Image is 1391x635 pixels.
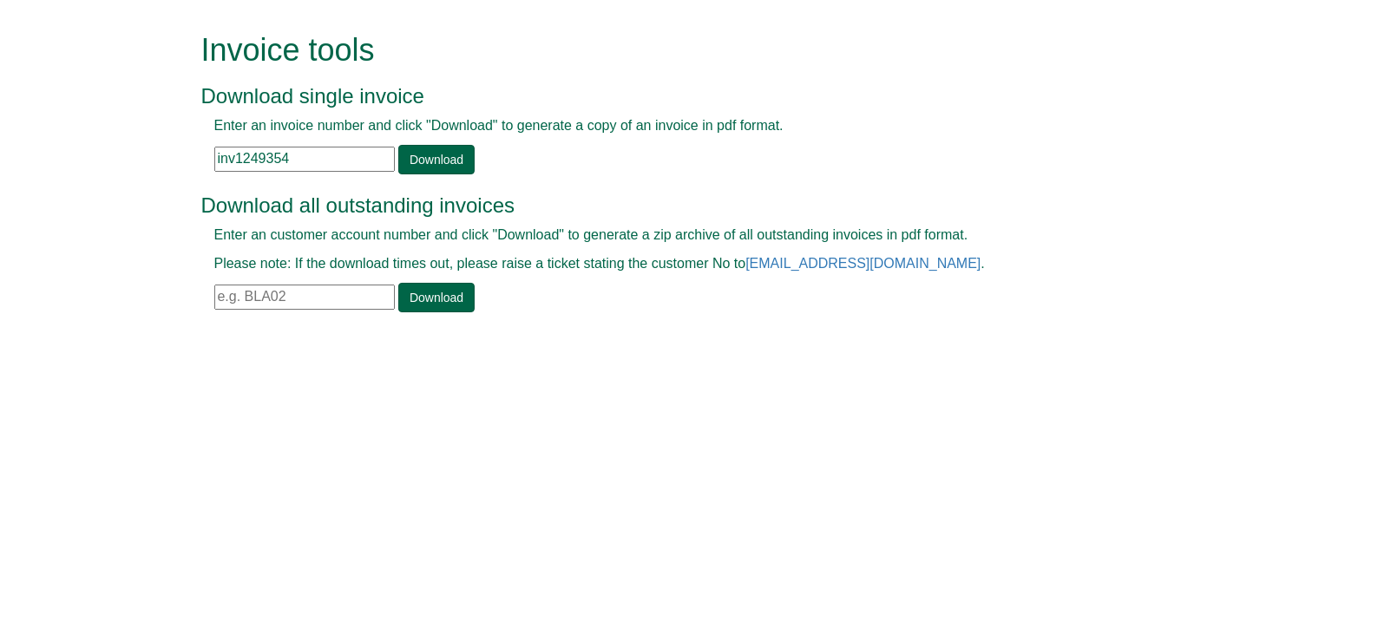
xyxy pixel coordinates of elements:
a: Download [398,145,475,174]
input: e.g. INV1234 [214,147,395,172]
p: Enter an invoice number and click "Download" to generate a copy of an invoice in pdf format. [214,116,1138,136]
h3: Download all outstanding invoices [201,194,1152,217]
input: e.g. BLA02 [214,285,395,310]
p: Enter an customer account number and click "Download" to generate a zip archive of all outstandin... [214,226,1138,245]
a: Download [398,283,475,312]
h1: Invoice tools [201,33,1152,68]
p: Please note: If the download times out, please raise a ticket stating the customer No to . [214,254,1138,274]
h3: Download single invoice [201,85,1152,108]
a: [EMAIL_ADDRESS][DOMAIN_NAME] [745,256,981,271]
